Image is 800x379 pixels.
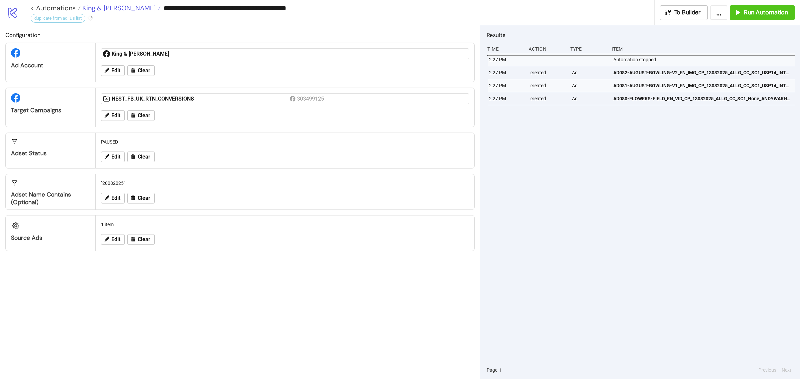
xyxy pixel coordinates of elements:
div: PAUSED [98,136,472,148]
span: Clear [138,154,150,160]
span: Edit [111,236,120,242]
div: 2:27 PM [488,79,525,92]
a: AD080-FLOWERS-FIELD_EN_VID_CP_13082025_ALLG_CC_SC1_None_ANDYWARHOL [613,92,792,105]
span: Edit [111,195,120,201]
span: Page [487,366,497,374]
div: Time [487,43,523,55]
div: Adset Status [11,150,90,157]
button: Edit [101,110,125,121]
span: Clear [138,113,150,119]
button: Edit [101,193,125,203]
div: created [530,66,566,79]
span: Clear [138,236,150,242]
div: Adset Name contains (optional) [11,191,90,206]
div: Action [528,43,565,55]
div: Ad [571,92,608,105]
div: Ad [571,79,608,92]
button: Previous [756,366,778,374]
div: duplicate from ad IDs list [31,14,85,23]
button: ... [710,5,727,20]
div: created [530,92,566,105]
div: Source Ads [11,234,90,242]
button: Clear [127,110,155,121]
button: Clear [127,152,155,162]
div: Item [611,43,795,55]
span: To Builder [674,9,701,16]
div: 1 item [98,218,472,231]
div: Target Campaigns [11,107,90,114]
div: King & [PERSON_NAME] [112,50,290,58]
button: Edit [101,152,125,162]
span: AD080-FLOWERS-FIELD_EN_VID_CP_13082025_ALLG_CC_SC1_None_ANDYWARHOL [613,95,792,102]
div: Ad Account [11,62,90,69]
button: Edit [101,65,125,76]
div: 2:27 PM [488,92,525,105]
span: Edit [111,113,120,119]
button: Clear [127,234,155,245]
button: 1 [497,366,504,374]
a: AD081-AUGUST-BOWLING-V1_EN_IMG_CP_13082025_ALLG_CC_SC1_USP14_INTERIORS [613,79,792,92]
span: AD082-AUGUST-BOWLING-V2_EN_IMG_CP_13082025_ALLG_CC_SC1_USP14_INTERIORS [613,69,792,76]
h2: Results [487,31,795,39]
span: Run Automation [744,9,788,16]
div: created [530,79,566,92]
button: To Builder [660,5,708,20]
button: Clear [127,193,155,203]
a: King & [PERSON_NAME] [81,5,161,11]
a: < Automations [31,5,81,11]
div: "20082025" [98,177,472,189]
span: Clear [138,68,150,74]
a: AD082-AUGUST-BOWLING-V2_EN_IMG_CP_13082025_ALLG_CC_SC1_USP14_INTERIORS [613,66,792,79]
span: AD081-AUGUST-BOWLING-V1_EN_IMG_CP_13082025_ALLG_CC_SC1_USP14_INTERIORS [613,82,792,89]
div: 303499125 [297,95,326,103]
div: Type [570,43,606,55]
span: Edit [111,68,120,74]
button: Edit [101,234,125,245]
button: Clear [127,65,155,76]
button: Run Automation [730,5,795,20]
h2: Configuration [5,31,475,39]
span: King & [PERSON_NAME] [81,4,156,12]
div: NEST_FB_UK_RTN_CONVERSIONS [112,95,290,103]
div: 2:27 PM [488,66,525,79]
div: 2:27 PM [488,53,525,66]
span: Clear [138,195,150,201]
div: Automation stopped [613,53,796,66]
span: Edit [111,154,120,160]
div: Ad [571,66,608,79]
button: Next [780,366,793,374]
